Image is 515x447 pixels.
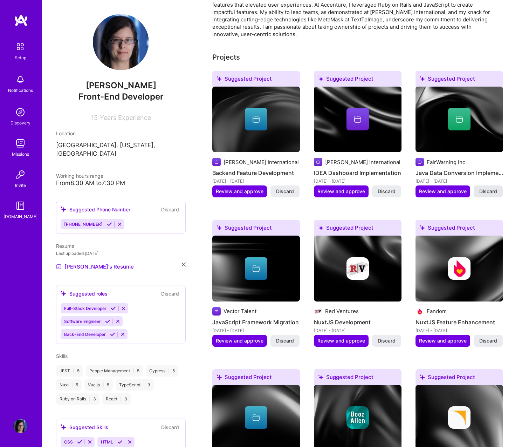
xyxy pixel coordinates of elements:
img: cover [416,87,503,153]
div: Suggested Project [314,71,401,89]
span: Working hours range [56,173,103,179]
div: Suggested Project [416,71,503,89]
img: Company logo [212,158,221,166]
div: [DATE] - [DATE] [416,327,503,334]
img: bell [13,73,27,87]
span: Discard [378,188,396,195]
div: [PERSON_NAME] International [224,158,299,166]
i: icon SuggestedTeams [318,374,323,380]
div: Suggested Skills [61,424,108,431]
div: FairWarning Inc. [427,158,467,166]
i: Reject [120,332,125,337]
img: cover [212,236,300,302]
button: Discard [159,423,181,431]
i: Accept [110,332,115,337]
span: Software Engineer [64,319,101,324]
span: Review and approve [317,188,365,195]
div: Vector Talent [224,307,256,315]
span: | [133,368,134,374]
div: Ruby on Rails 3 [56,393,99,405]
i: icon SuggestedTeams [217,76,222,81]
h4: Java Data Conversion Implementation [416,168,503,177]
div: Missions [12,150,29,158]
h4: IDEA Dashboard Implementation [314,168,401,177]
div: JEST 5 [56,365,83,377]
span: Review and approve [419,188,467,195]
i: Reject [121,306,126,311]
div: Suggested Project [314,220,401,238]
span: Discard [276,337,294,344]
div: [DATE] - [DATE] [212,327,300,334]
div: Notifications [8,87,33,94]
span: | [120,396,122,402]
i: icon SuggestedTeams [61,291,67,297]
i: icon SuggestedTeams [217,225,222,230]
span: Full-Stack Developer [64,306,107,311]
img: Company logo [212,307,221,316]
i: Accept [111,306,116,311]
span: | [89,396,90,402]
img: cover [212,87,300,153]
div: Discovery [11,119,30,127]
span: HTML [101,439,113,445]
img: Resume [56,264,62,270]
span: Discard [276,188,294,195]
span: Review and approve [317,337,365,344]
i: icon SuggestedTeams [318,76,323,81]
div: Suggested Project [212,71,300,89]
i: icon SuggestedTeams [61,424,67,430]
i: icon SuggestedTeams [420,374,425,380]
div: Suggested roles [61,290,108,297]
span: Years Experience [100,114,151,121]
i: Accept [107,222,112,227]
i: Accept [77,439,82,445]
span: 15 [91,114,98,121]
img: discovery [13,105,27,119]
i: icon SuggestedTeams [420,225,425,230]
button: Discard [159,205,181,214]
span: | [73,368,74,374]
a: [PERSON_NAME]'s Resume [56,263,134,271]
h4: JavaScript Framework Migration [212,318,300,327]
div: [DOMAIN_NAME] [4,213,37,220]
button: Discard [372,335,401,347]
i: Accept [105,319,110,324]
img: Company logo [448,406,471,429]
div: [DATE] - [DATE] [314,327,401,334]
img: User Avatar [93,14,149,70]
i: Accept [117,439,123,445]
img: Company logo [314,307,322,316]
h4: NuxtJS Development [314,318,401,327]
span: Front-End Developer [78,92,164,102]
div: Vue.js 5 [84,379,113,391]
button: Discard [159,290,181,298]
button: Discard [270,185,300,197]
button: Review and approve [314,335,369,347]
span: | [168,368,170,374]
p: [GEOGRAPHIC_DATA], [US_STATE], [GEOGRAPHIC_DATA] [56,141,186,158]
span: Review and approve [419,337,467,344]
img: cover [314,236,401,302]
button: Discard [474,335,503,347]
span: Discard [378,337,396,344]
i: Reject [117,222,122,227]
span: Back-End Developer [64,332,106,337]
div: Setup [15,54,26,61]
h4: NuxtJS Feature Enhancement [416,318,503,327]
button: Discard [270,335,300,347]
div: [DATE] - [DATE] [212,177,300,185]
button: Review and approve [416,185,470,197]
div: React 3 [102,393,131,405]
i: icon SuggestedTeams [217,374,222,380]
div: Invite [15,182,26,189]
i: icon Close [182,263,186,266]
img: cover [416,236,503,302]
div: Suggested Project [212,369,300,388]
div: Suggested Phone Number [61,206,130,213]
img: Invite [13,168,27,182]
img: guide book [13,199,27,213]
h4: Backend Feature Development [212,168,300,177]
span: [PERSON_NAME] [56,80,186,91]
span: Review and approve [216,337,263,344]
img: Company logo [346,406,369,429]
